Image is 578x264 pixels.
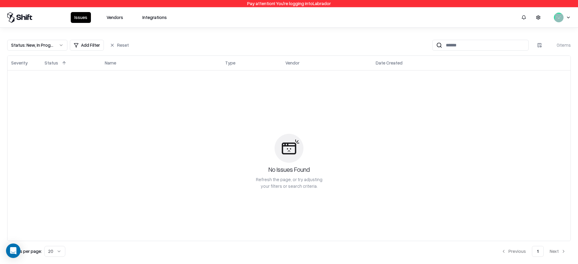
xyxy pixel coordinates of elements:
nav: pagination [496,246,571,257]
button: Vendors [103,12,127,23]
div: Date Created [376,60,402,66]
div: Vendor [285,60,300,66]
div: Type [225,60,235,66]
p: Results per page: [7,248,42,254]
button: 1 [532,246,544,257]
div: Open Intercom Messenger [6,244,20,258]
div: No Issues Found [269,165,310,174]
button: Add Filter [70,40,104,51]
button: Integrations [139,12,170,23]
div: Status : New, In Progress [11,42,54,48]
div: 0 items [547,42,571,48]
div: Refresh the page, or try adjusting your filters or search criteria. [255,176,323,189]
div: Status [45,60,58,66]
button: Issues [71,12,91,23]
div: Name [105,60,116,66]
button: Reset [106,40,132,51]
div: Severity [11,60,28,66]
